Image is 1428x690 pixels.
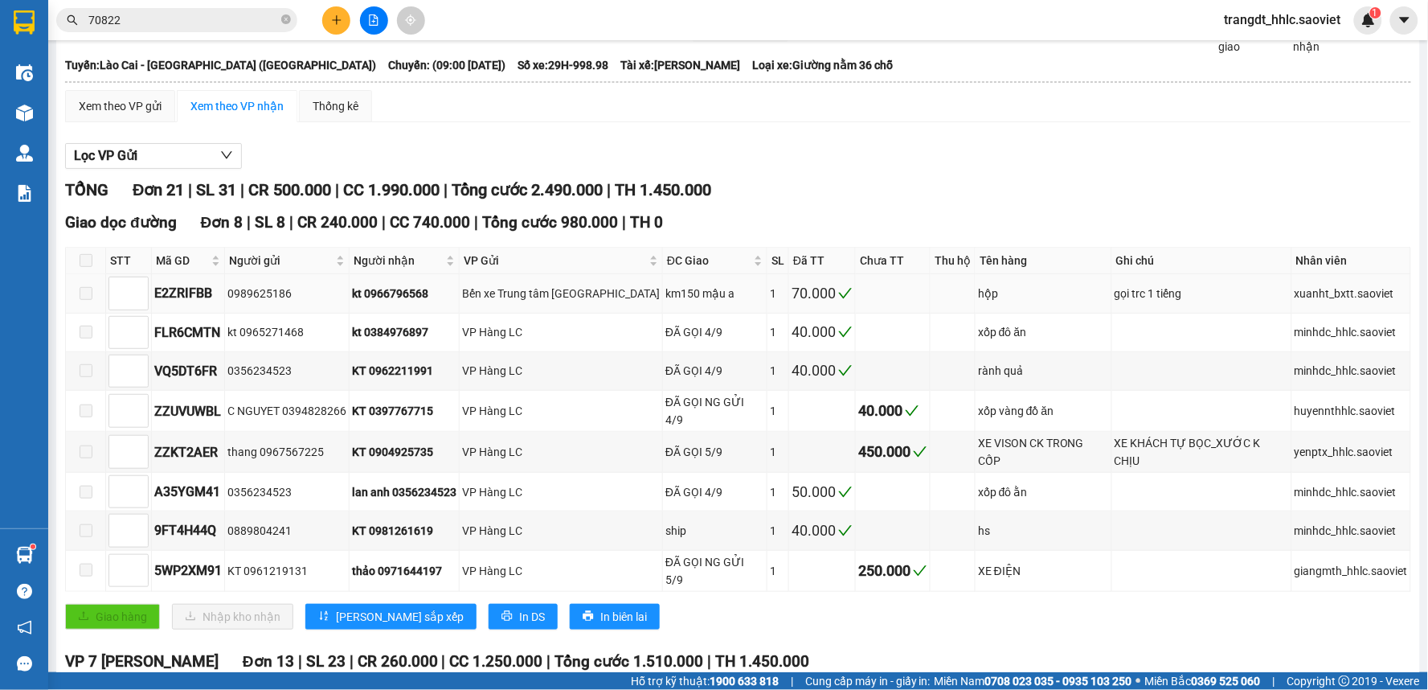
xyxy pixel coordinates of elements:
strong: 0708 023 035 - 0935 103 250 [985,675,1132,688]
span: CC 740.000 [390,213,470,232]
span: down [220,149,233,162]
div: xốp đô ằn [978,483,1109,501]
button: printerIn biên lai [570,604,660,630]
span: SL 8 [255,213,285,232]
td: Bến xe Trung tâm Lào Cai [460,274,663,313]
div: xuanht_bxtt.saoviet [1295,285,1408,302]
th: Nhân viên [1292,248,1411,274]
div: 0356234523 [227,362,346,380]
span: ⚪️ [1136,678,1141,684]
strong: 1900 633 818 [710,675,779,688]
img: warehouse-icon [16,64,33,81]
span: SL 31 [196,180,236,199]
span: sort-ascending [318,610,329,623]
span: TỔNG [65,180,108,199]
td: VP Hàng LC [460,511,663,550]
span: check [913,445,927,459]
div: huyennthhlc.saoviet [1295,402,1408,420]
span: Lọc VP Gửi [74,146,137,166]
div: 5WP2XM91 [154,561,222,581]
td: VP Hàng LC [460,551,663,592]
span: | [382,213,386,232]
td: A35YGM41 [152,473,225,511]
div: ĐÃ GỌI 4/9 [665,323,764,341]
sup: 1 [1370,7,1381,18]
div: lan anh 0356234523 [352,483,456,501]
span: | [547,652,551,671]
span: Tổng cước 2.490.000 [452,180,603,199]
div: 1 [770,323,786,341]
span: Tổng cước 1.510.000 [555,652,704,671]
span: | [708,652,712,671]
div: KT 0904925735 [352,443,456,461]
button: printerIn DS [489,604,558,630]
div: minhdc_hhlc.saoviet [1295,362,1408,380]
span: CC 1.250.000 [450,652,543,671]
td: VP Hàng LC [460,473,663,511]
div: ZZKT2AER [154,442,222,462]
span: TH 1.450.000 [716,652,810,671]
span: Người gửi [229,252,333,269]
div: ĐÃ GỌI NG GỬI 4/9 [665,393,764,429]
strong: 0369 525 060 [1192,675,1261,688]
button: caret-down [1390,6,1418,35]
span: VP Gửi [464,252,646,269]
span: Cung cấp máy in - giấy in: [805,672,931,690]
td: ZZUVUWBL [152,391,225,432]
div: 40.000 [858,400,927,422]
span: TH 1.450.000 [615,180,711,199]
span: CR 260.000 [358,652,438,671]
span: | [622,213,626,232]
div: ĐÃ GỌI 4/9 [665,362,764,380]
span: Loại xe: Giường nằm 36 chỗ [752,56,893,74]
span: In DS [519,608,545,626]
span: | [350,652,354,671]
div: VP Hàng LC [462,443,660,461]
div: kt 0966796568 [352,285,456,302]
span: | [1273,672,1275,690]
span: | [335,180,339,199]
th: Tên hàng [976,248,1112,274]
span: Số xe: 29H-998.98 [518,56,608,74]
img: icon-new-feature [1361,13,1376,27]
div: ship [665,522,764,540]
span: check [838,325,853,339]
div: xốp vàng đồ ăn [978,402,1109,420]
span: | [240,180,244,199]
span: message [17,656,32,672]
button: file-add [360,6,388,35]
div: KT 0981261619 [352,522,456,540]
span: SL 23 [306,652,346,671]
button: uploadGiao hàng [65,604,160,630]
span: check [838,286,853,301]
span: CR 500.000 [248,180,331,199]
div: 1 [770,562,786,580]
span: | [188,180,192,199]
div: minhdc_hhlc.saoviet [1295,323,1408,341]
img: warehouse-icon [16,105,33,121]
span: question-circle [17,584,32,599]
th: Thu hộ [931,248,976,274]
input: Tìm tên, số ĐT hoặc mã đơn [88,11,278,29]
div: VP Hàng LC [462,323,660,341]
span: In biên lai [600,608,647,626]
span: plus [331,14,342,26]
div: 1 [770,402,786,420]
div: thang 0967567225 [227,443,346,461]
span: | [791,672,793,690]
span: ĐC Giao [667,252,751,269]
div: 1 [770,522,786,540]
th: STT [106,248,152,274]
td: VP Hàng LC [460,352,663,391]
div: KT 0961219131 [227,562,346,580]
div: Thống kê [313,97,358,115]
span: check [905,404,919,418]
div: hộp [978,285,1109,302]
div: xốp đô ăn [978,323,1109,341]
span: | [474,213,478,232]
span: | [444,180,448,199]
div: minhdc_hhlc.saoviet [1295,483,1408,501]
th: Ghi chú [1112,248,1292,274]
button: sort-ascending[PERSON_NAME] sắp xếp [305,604,477,630]
td: VP Hàng LC [460,391,663,432]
